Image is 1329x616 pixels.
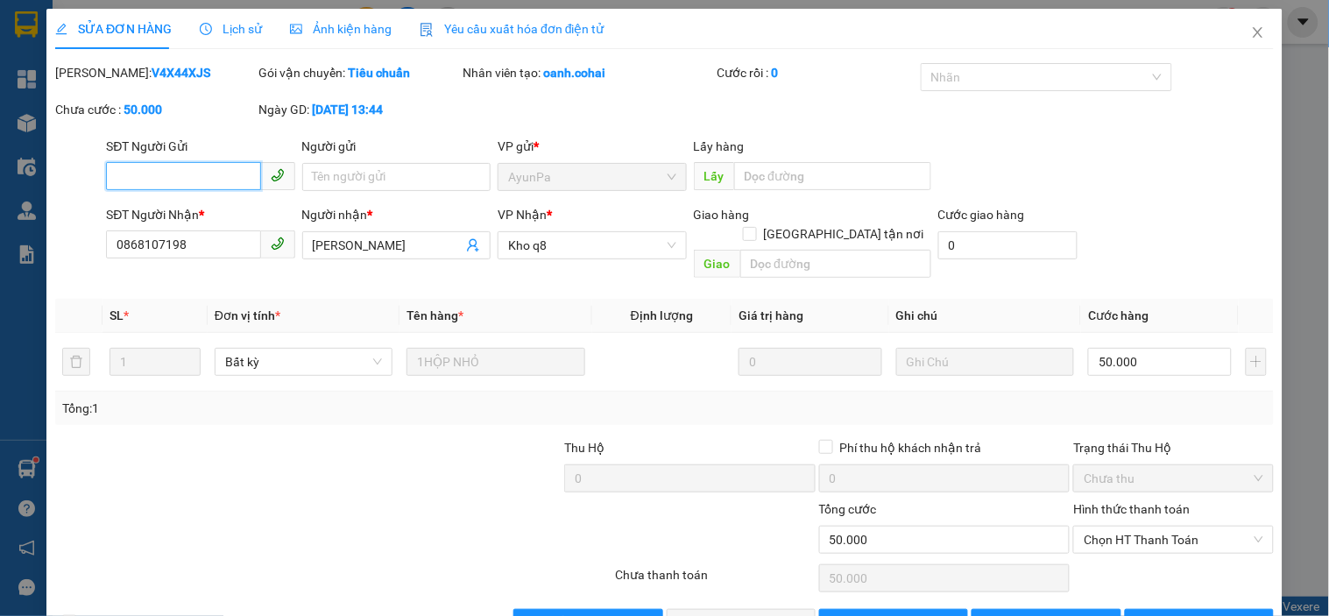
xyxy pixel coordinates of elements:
[290,23,302,35] span: picture
[420,23,434,37] img: icon
[463,63,714,82] div: Nhân viên tạo:
[718,63,917,82] div: Cước rồi :
[564,441,604,455] span: Thu Hộ
[889,299,1081,333] th: Ghi chú
[152,66,210,80] b: V4X44XJS
[302,205,491,224] div: Người nhận
[772,66,779,80] b: 0
[55,22,172,36] span: SỬA ĐƠN HÀNG
[259,100,459,119] div: Ngày GD:
[406,348,584,376] input: VD: Bàn, Ghế
[498,137,686,156] div: VP gửi
[694,162,734,190] span: Lấy
[466,238,480,252] span: user-add
[55,100,255,119] div: Chưa cước :
[508,232,675,258] span: Kho q8
[543,66,605,80] b: oanh.cohai
[124,103,162,117] b: 50.000
[1251,25,1265,39] span: close
[106,137,294,156] div: SĐT Người Gửi
[313,103,384,117] b: [DATE] 13:44
[896,348,1074,376] input: Ghi Chú
[1073,438,1273,457] div: Trạng thái Thu Hộ
[498,208,547,222] span: VP Nhận
[694,139,745,153] span: Lấy hàng
[734,162,931,190] input: Dọc đường
[200,23,212,35] span: clock-circle
[55,23,67,35] span: edit
[62,348,90,376] button: delete
[1084,465,1262,492] span: Chưa thu
[1246,348,1267,376] button: plus
[110,308,124,322] span: SL
[302,137,491,156] div: Người gửi
[271,237,285,251] span: phone
[694,208,750,222] span: Giao hàng
[349,66,411,80] b: Tiêu chuẩn
[259,63,459,82] div: Gói vận chuyển:
[62,399,514,418] div: Tổng: 1
[938,208,1025,222] label: Cước giao hàng
[833,438,989,457] span: Phí thu hộ khách nhận trả
[271,168,285,182] span: phone
[1088,308,1149,322] span: Cước hàng
[757,224,931,244] span: [GEOGRAPHIC_DATA] tận nơi
[1073,502,1190,516] label: Hình thức thanh toán
[290,22,392,36] span: Ảnh kiện hàng
[694,250,740,278] span: Giao
[508,164,675,190] span: AyunPa
[1234,9,1283,58] button: Close
[106,205,294,224] div: SĐT Người Nhận
[613,565,816,596] div: Chưa thanh toán
[420,22,604,36] span: Yêu cầu xuất hóa đơn điện tử
[631,308,693,322] span: Định lượng
[55,63,255,82] div: [PERSON_NAME]:
[740,250,931,278] input: Dọc đường
[1084,527,1262,553] span: Chọn HT Thanh Toán
[938,231,1078,259] input: Cước giao hàng
[739,348,882,376] input: 0
[406,308,463,322] span: Tên hàng
[739,308,803,322] span: Giá trị hàng
[225,349,382,375] span: Bất kỳ
[819,502,877,516] span: Tổng cước
[215,308,280,322] span: Đơn vị tính
[200,22,262,36] span: Lịch sử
